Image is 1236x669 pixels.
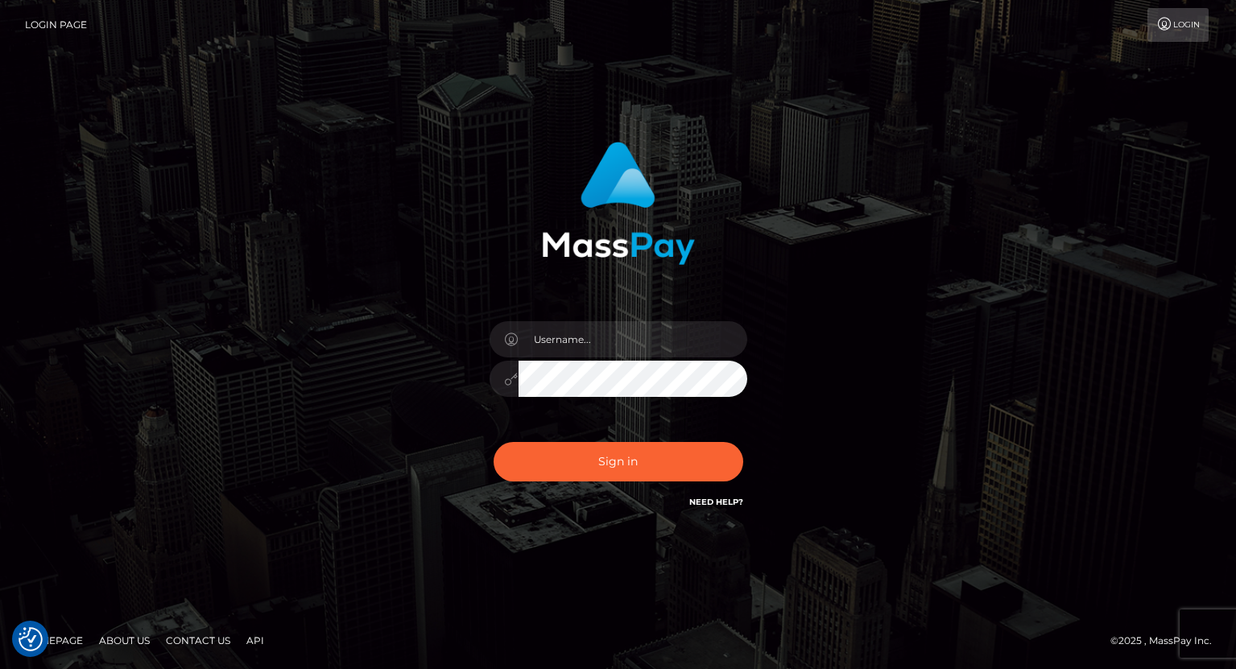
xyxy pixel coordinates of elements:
a: Login Page [25,8,87,42]
a: About Us [93,628,156,653]
a: Need Help? [689,497,743,507]
img: Revisit consent button [19,627,43,651]
a: Homepage [18,628,89,653]
input: Username... [519,321,747,357]
button: Consent Preferences [19,627,43,651]
img: MassPay Login [542,142,695,265]
a: Contact Us [159,628,237,653]
button: Sign in [494,442,743,481]
a: Login [1147,8,1209,42]
div: © 2025 , MassPay Inc. [1110,632,1224,650]
a: API [240,628,271,653]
